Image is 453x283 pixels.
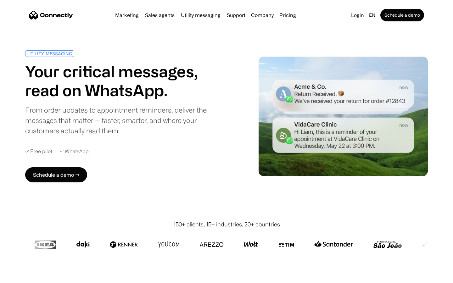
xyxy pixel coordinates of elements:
aside: Language selected: English [6,271,38,281]
a: Sales agents [143,13,177,18]
a: Utility messaging [178,13,223,18]
div: en [369,11,375,19]
a: home [29,10,73,20]
a: Marketing [113,13,141,18]
div: Company [249,11,276,19]
a: Pricing [277,13,299,18]
div: en [366,11,379,19]
ul: Language list [13,272,38,281]
h1: Your critical messages, read on WhatsApp. [25,62,224,100]
div: ✓ Free pilot [25,148,52,154]
a: Schedule a demo → [25,167,87,182]
div: 150+ clients, 15+ industries, 20+ countries [173,220,280,229]
a: Login [349,11,366,19]
a: Support [224,13,248,18]
div: From order updates to appointment reminders, deliver the messages that matter — faster, smarter, ... [25,105,224,136]
div: UTILITY MESSAGING [27,51,72,56]
a: Schedule a demo [380,9,424,21]
div: ✓ WhatsApp [60,148,89,154]
div: Company [251,11,274,19]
